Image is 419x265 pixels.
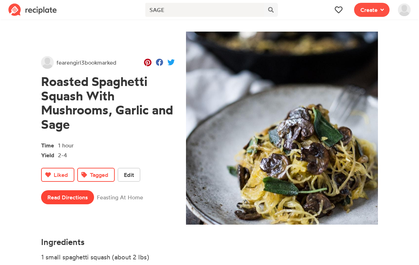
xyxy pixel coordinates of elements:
span: Create [360,6,378,14]
img: Recipe of Roasted Spaghetti Squash With Mushrooms, Garlic and Sage saved by fearengirl3 [186,32,378,225]
span: 1 hour [58,142,74,149]
span: Liked [54,171,68,179]
span: bookmarked [85,59,117,66]
li: 1 small spaghetti squash (about 2 lbs) [41,252,263,263]
span: Time [41,140,58,150]
img: User's avatar [398,4,411,16]
a: Read Directions [41,190,94,204]
span: Edit [124,171,134,179]
h1: Roasted Spaghetti Squash With Mushrooms, Garlic and Sage [41,74,175,131]
span: Yield [41,150,58,159]
input: Search [145,3,264,17]
img: User's avatar [41,56,54,69]
button: Create [354,3,390,17]
a: fearengirl3bookmarked [41,56,117,69]
button: Liked [41,168,74,182]
img: Reciplate [8,4,57,16]
span: Feasting At Home [97,193,175,201]
span: fearengirl3 [56,58,117,67]
h4: Ingredients [41,237,263,247]
span: 2-4 [58,152,67,159]
span: Tagged [90,171,108,179]
button: Tagged [77,168,115,182]
button: Edit [118,168,140,182]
